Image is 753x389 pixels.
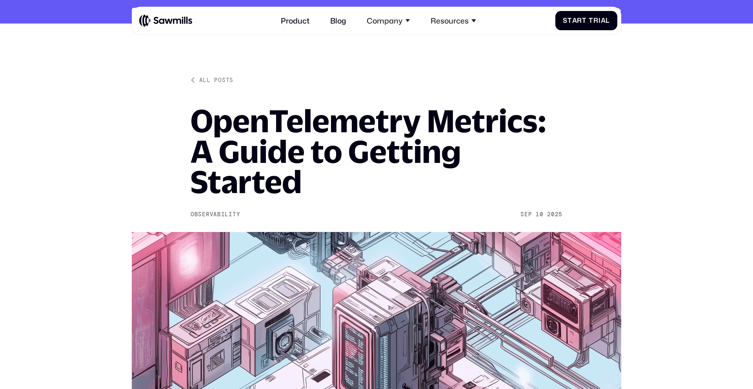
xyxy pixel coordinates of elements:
a: All posts [191,76,233,84]
div: Resources [431,16,469,25]
span: r [593,16,598,24]
div: All posts [199,76,233,84]
div: 2025 [547,211,562,218]
a: Blog [324,10,352,31]
span: a [601,16,606,24]
a: Product [275,10,315,31]
span: i [598,16,601,24]
span: t [567,16,572,24]
span: a [572,16,577,24]
h1: OpenTelemetry Metrics: A Guide to Getting Started [191,106,562,197]
span: T [589,16,593,24]
div: Company [361,10,415,31]
div: Sep [520,211,532,218]
span: S [563,16,567,24]
div: Resources [425,10,482,31]
span: r [577,16,582,24]
span: t [582,16,587,24]
div: Company [367,16,402,25]
div: 10 [536,211,543,218]
span: l [606,16,610,24]
a: StartTrial [555,11,618,30]
div: Observability [191,211,240,218]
